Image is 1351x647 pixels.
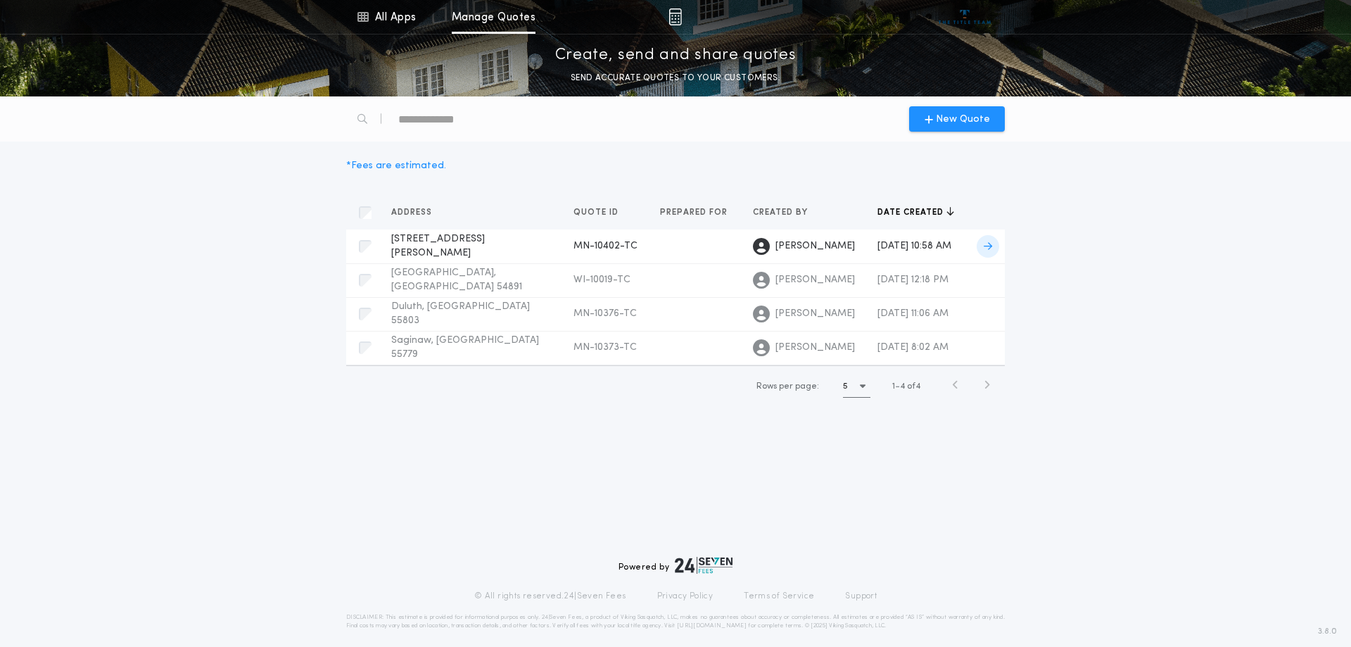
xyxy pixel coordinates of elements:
[573,241,638,251] span: MN-10402-TC
[677,623,747,629] a: [URL][DOMAIN_NAME]
[619,557,732,574] div: Powered by
[1318,625,1337,638] span: 3.8.0
[573,342,637,353] span: MN-10373-TC
[555,44,797,67] p: Create, send and share quotes
[877,275,949,285] span: [DATE] 12:18 PM
[391,301,530,326] span: Duluth, [GEOGRAPHIC_DATA] 55803
[660,207,730,218] span: Prepared for
[909,106,1005,132] button: New Quote
[675,557,732,574] img: logo
[391,335,539,360] span: Saginaw, [GEOGRAPHIC_DATA] 55779
[391,234,485,258] span: [STREET_ADDRESS][PERSON_NAME]
[843,375,870,398] button: 5
[775,273,855,287] span: [PERSON_NAME]
[756,382,819,391] span: Rows per page:
[573,275,630,285] span: WI-10019-TC
[573,308,637,319] span: MN-10376-TC
[907,380,920,393] span: of 4
[668,8,682,25] img: img
[845,591,877,602] a: Support
[346,613,1005,630] p: DISCLAIMER: This estimate is provided for informational purposes only. 24|Seven Fees, a product o...
[775,307,855,321] span: [PERSON_NAME]
[936,112,990,127] span: New Quote
[877,308,949,319] span: [DATE] 11:06 AM
[877,241,951,251] span: [DATE] 10:58 AM
[753,206,818,220] button: Created by
[573,207,621,218] span: Quote ID
[657,591,713,602] a: Privacy Policy
[571,71,780,85] p: SEND ACCURATE QUOTES TO YOUR CUSTOMERS.
[391,207,435,218] span: Address
[775,239,855,253] span: [PERSON_NAME]
[939,10,991,24] img: vs-icon
[391,268,522,292] span: [GEOGRAPHIC_DATA], [GEOGRAPHIC_DATA] 54891
[900,382,905,391] span: 4
[877,207,946,218] span: Date created
[753,207,811,218] span: Created by
[877,342,949,353] span: [DATE] 8:02 AM
[892,382,895,391] span: 1
[573,206,629,220] button: Quote ID
[877,206,954,220] button: Date created
[843,379,848,394] h1: 5
[744,591,814,602] a: Terms of Service
[775,341,855,355] span: [PERSON_NAME]
[474,591,626,602] p: © All rights reserved. 24|Seven Fees
[346,158,446,173] div: * Fees are estimated.
[391,206,443,220] button: Address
